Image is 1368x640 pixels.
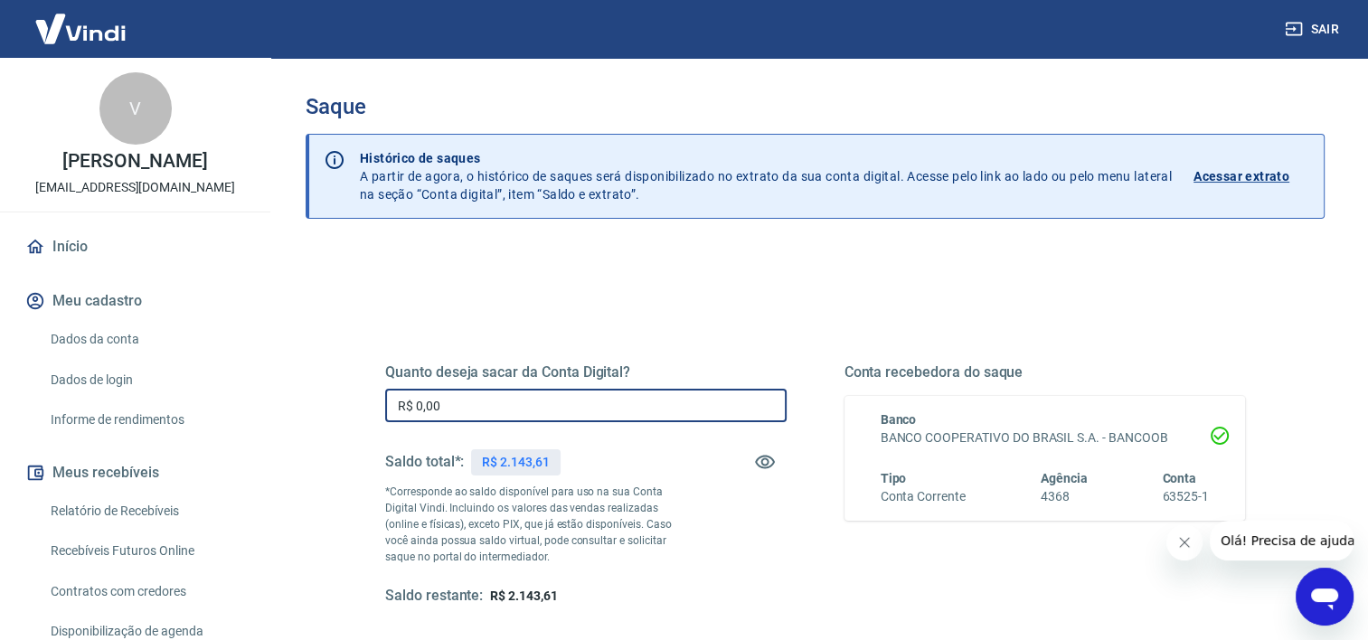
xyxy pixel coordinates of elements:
[1162,487,1209,506] h6: 63525-1
[881,487,966,506] h6: Conta Corrente
[43,362,249,399] a: Dados de login
[881,471,907,485] span: Tipo
[22,281,249,321] button: Meu cadastro
[1166,524,1203,560] iframe: Fechar mensagem
[306,94,1325,119] h3: Saque
[1281,13,1346,46] button: Sair
[43,573,249,610] a: Contratos com credores
[22,1,139,56] img: Vindi
[1296,568,1354,626] iframe: Botão para abrir a janela de mensagens
[11,13,152,27] span: Olá! Precisa de ajuda?
[22,227,249,267] a: Início
[62,152,207,171] p: [PERSON_NAME]
[881,412,917,427] span: Banco
[1193,167,1289,185] p: Acessar extrato
[43,321,249,358] a: Dados da conta
[1041,487,1088,506] h6: 4368
[360,149,1172,167] p: Histórico de saques
[844,363,1246,381] h5: Conta recebedora do saque
[385,587,483,606] h5: Saldo restante:
[385,484,686,565] p: *Corresponde ao saldo disponível para uso na sua Conta Digital Vindi. Incluindo os valores das ve...
[490,588,557,603] span: R$ 2.143,61
[385,453,464,471] h5: Saldo total*:
[43,401,249,438] a: Informe de rendimentos
[43,532,249,569] a: Recebíveis Futuros Online
[1193,149,1309,203] a: Acessar extrato
[385,363,787,381] h5: Quanto deseja sacar da Conta Digital?
[360,149,1172,203] p: A partir de agora, o histórico de saques será disponibilizado no extrato da sua conta digital. Ac...
[1210,521,1354,560] iframe: Mensagem da empresa
[1162,471,1196,485] span: Conta
[1041,471,1088,485] span: Agência
[22,453,249,493] button: Meus recebíveis
[482,453,549,472] p: R$ 2.143,61
[881,428,1210,447] h6: BANCO COOPERATIVO DO BRASIL S.A. - BANCOOB
[43,493,249,530] a: Relatório de Recebíveis
[35,178,235,197] p: [EMAIL_ADDRESS][DOMAIN_NAME]
[99,72,172,145] div: V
